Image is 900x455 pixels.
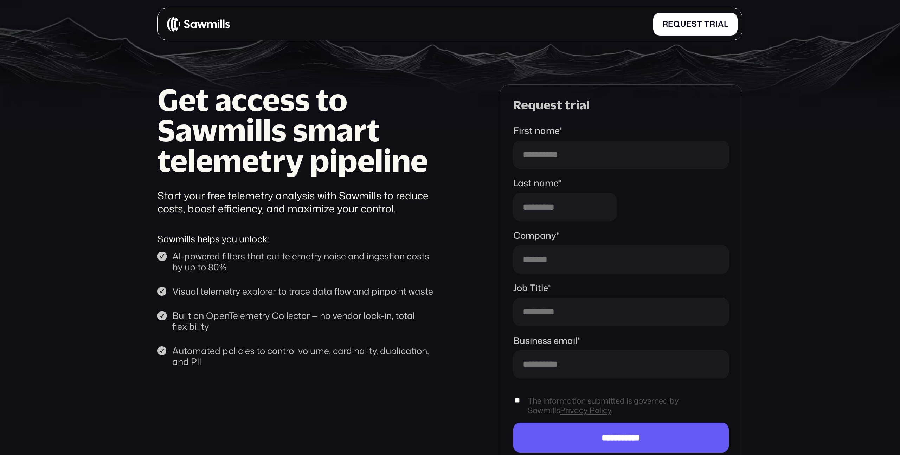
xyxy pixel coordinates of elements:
a: Requesttrial [653,13,738,36]
div: AI-powered filters that cut telemetry noise and ingestion costs by up to 80% [172,251,438,272]
span: The information submitted is governed by Sawmills . [528,396,729,415]
div: Automated policies to control volume, cardinality, duplication, and PII [172,345,438,367]
div: Start your free telemetry analysis with Sawmills to reduce costs, boost efficiency, and maximize ... [157,189,438,216]
a: Privacy Policy [560,405,611,416]
div: Request trial [513,98,728,111]
div: Visual telemetry explorer to trace data flow and pinpoint waste [172,286,438,297]
span: t [697,19,702,29]
span: e [686,19,692,29]
span: s [692,19,697,29]
div: Sawmills helps you unlock: [157,233,438,244]
span: t [704,19,709,29]
span: i [715,19,718,29]
span: l [724,19,729,29]
span: u [680,19,686,29]
span: e [668,19,673,29]
div: Built on OpenTelemetry Collector — no vendor lock-in, total flexibility [172,310,438,332]
span: Job Title [513,281,548,294]
span: a [718,19,724,29]
span: First name [513,124,559,137]
h1: Get access to Sawmills smart telemetry pipeline [157,84,438,175]
input: The information submitted is governed by SawmillsPrivacy Policy. [513,398,521,403]
span: R [662,19,668,29]
span: r [709,19,715,29]
span: Company [513,229,556,242]
span: Last name [513,177,558,189]
span: q [673,19,680,29]
span: Business email [513,334,577,347]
